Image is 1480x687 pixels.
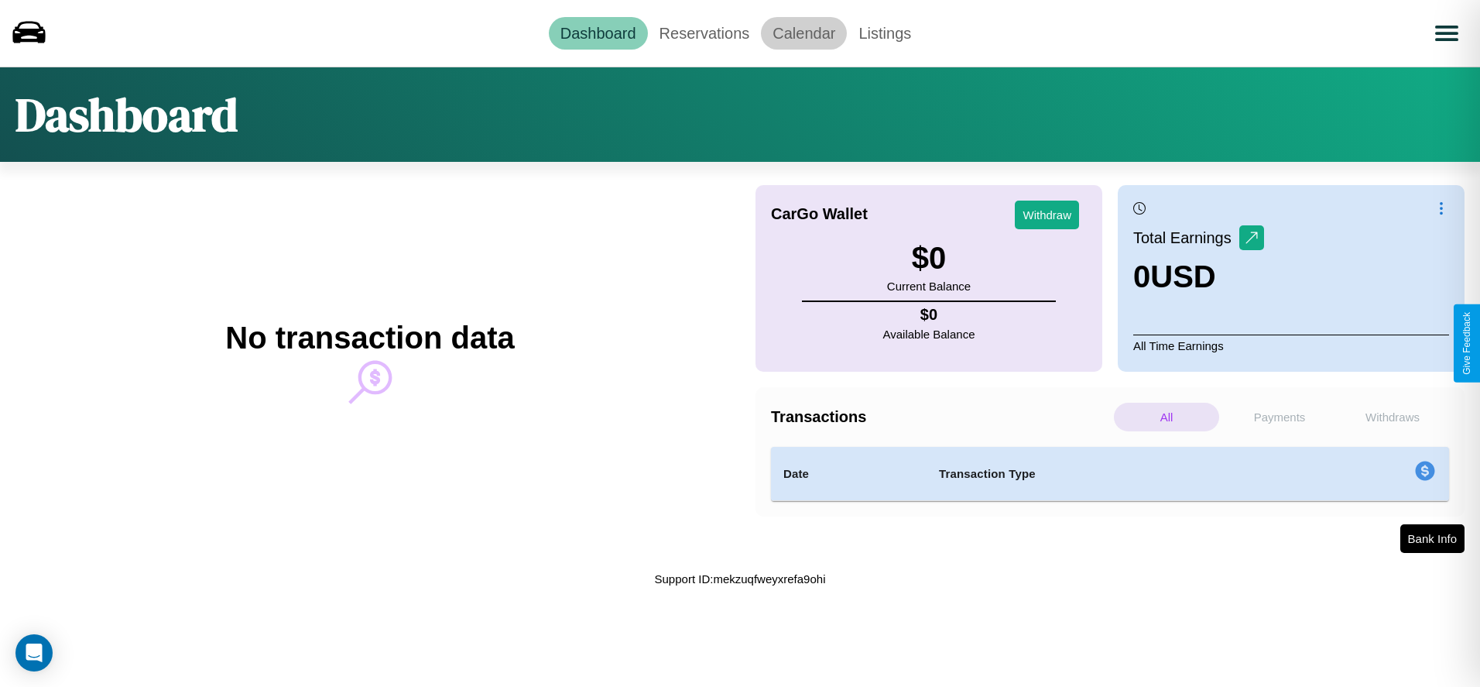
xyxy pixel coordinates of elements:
[15,83,238,146] h1: Dashboard
[1425,12,1468,55] button: Open menu
[887,241,971,276] h3: $ 0
[648,17,762,50] a: Reservations
[771,205,868,223] h4: CarGo Wallet
[847,17,923,50] a: Listings
[783,465,914,483] h4: Date
[655,568,826,589] p: Support ID: mekzuqfweyxrefa9ohi
[761,17,847,50] a: Calendar
[15,634,53,672] div: Open Intercom Messenger
[1133,224,1239,252] p: Total Earnings
[1114,403,1219,431] p: All
[549,17,648,50] a: Dashboard
[1133,259,1264,294] h3: 0 USD
[1227,403,1332,431] p: Payments
[1133,335,1449,356] p: All Time Earnings
[939,465,1289,483] h4: Transaction Type
[883,306,975,324] h4: $ 0
[771,408,1110,426] h4: Transactions
[883,324,975,345] p: Available Balance
[1461,312,1472,375] div: Give Feedback
[887,276,971,297] p: Current Balance
[1015,201,1079,229] button: Withdraw
[1340,403,1445,431] p: Withdraws
[225,321,514,356] h2: No transaction data
[1400,524,1465,553] button: Bank Info
[771,447,1449,501] table: simple table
